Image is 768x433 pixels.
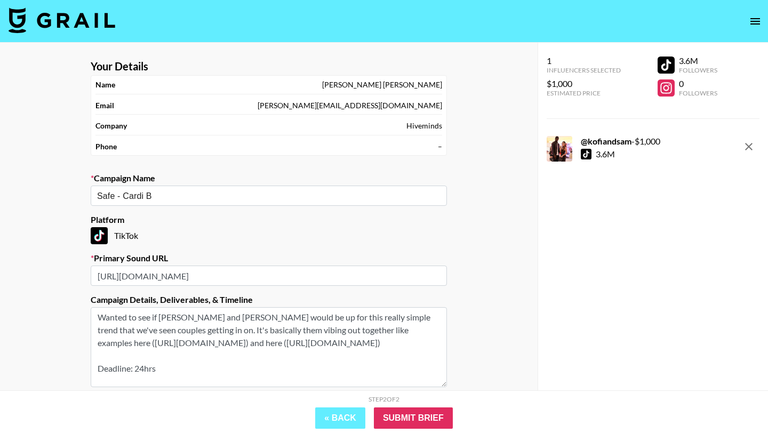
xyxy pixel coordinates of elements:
[91,214,447,225] label: Platform
[438,142,442,151] div: –
[9,7,115,33] img: Grail Talent
[91,227,108,244] img: TikTok
[315,407,365,429] button: « Back
[738,136,759,157] button: remove
[745,11,766,32] button: open drawer
[91,227,447,244] div: TikTok
[679,78,717,89] div: 0
[91,253,447,263] label: Primary Sound URL
[374,407,453,429] input: Submit Brief
[406,121,442,131] div: Hiveminds
[258,101,442,110] div: [PERSON_NAME][EMAIL_ADDRESS][DOMAIN_NAME]
[95,80,115,90] strong: Name
[547,55,621,66] div: 1
[95,142,117,151] strong: Phone
[547,78,621,89] div: $1,000
[322,80,442,90] div: [PERSON_NAME] [PERSON_NAME]
[581,136,660,147] div: - $ 1,000
[91,266,447,286] input: https://www.tiktok.com/music/Old-Town-Road-6683330941219244813
[581,136,631,146] strong: @ kofiandsam
[547,66,621,74] div: Influencers Selected
[95,101,114,110] strong: Email
[97,190,426,202] input: Old Town Road - Lil Nas X + Billy Ray Cyrus
[369,395,399,403] div: Step 2 of 2
[91,173,447,183] label: Campaign Name
[596,149,615,159] div: 3.6M
[91,60,148,73] strong: Your Details
[679,55,717,66] div: 3.6M
[679,66,717,74] div: Followers
[679,89,717,97] div: Followers
[95,121,127,131] strong: Company
[91,294,447,305] label: Campaign Details, Deliverables, & Timeline
[547,89,621,97] div: Estimated Price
